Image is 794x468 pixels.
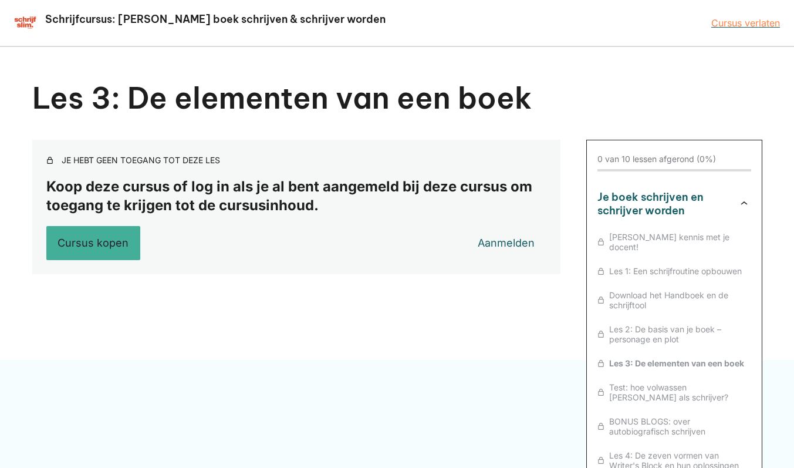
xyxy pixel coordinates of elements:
[597,290,751,310] a: Download het Handboek en de schrijftool
[604,290,751,310] span: Download het Handboek en de schrijftool
[597,416,751,436] a: BONUS BLOGS: over autobiografisch schrijven
[604,382,751,402] span: Test: hoe volwassen [PERSON_NAME] als schrijver?
[597,382,751,402] a: Test: hoe volwassen [PERSON_NAME] als schrijver?
[604,266,751,276] span: Les 1: Een schrijfroutine opbouwen
[604,232,751,252] span: [PERSON_NAME] kennis met je docent!
[44,13,387,26] h2: Schrijfcursus: [PERSON_NAME] boek schrijven & schrijver worden
[597,358,751,368] a: Les 3: De elementen van een boek
[597,232,751,252] a: [PERSON_NAME] kennis met je docent!
[711,17,780,29] a: Cursus verlaten
[46,177,546,214] p: Koop deze cursus of log in als je al bent aangemeld bij deze cursus om toegang te krijgen tot de ...
[597,190,751,218] button: Je boek schrijven en schrijver worden
[46,226,141,261] a: Cursus kopen
[62,154,220,167] div: Je hebt geen toegang tot deze les
[466,229,546,257] a: Aanmelden
[32,80,560,116] h1: Les 3: De elementen van een boek
[597,154,716,164] div: 0 van 10 lessen afgerond (0%)
[604,358,751,368] span: Les 3: De elementen van een boek
[597,324,751,344] a: Les 2: De basis van je boek – personage en plot
[604,324,751,344] span: Les 2: De basis van je boek – personage en plot
[597,190,725,218] h3: Je boek schrijven en schrijver worden
[604,416,751,436] span: BONUS BLOGS: over autobiografisch schrijven
[597,266,751,276] a: Les 1: Een schrijfroutine opbouwen
[14,16,37,30] img: schrijfcursus schrijfslim academy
